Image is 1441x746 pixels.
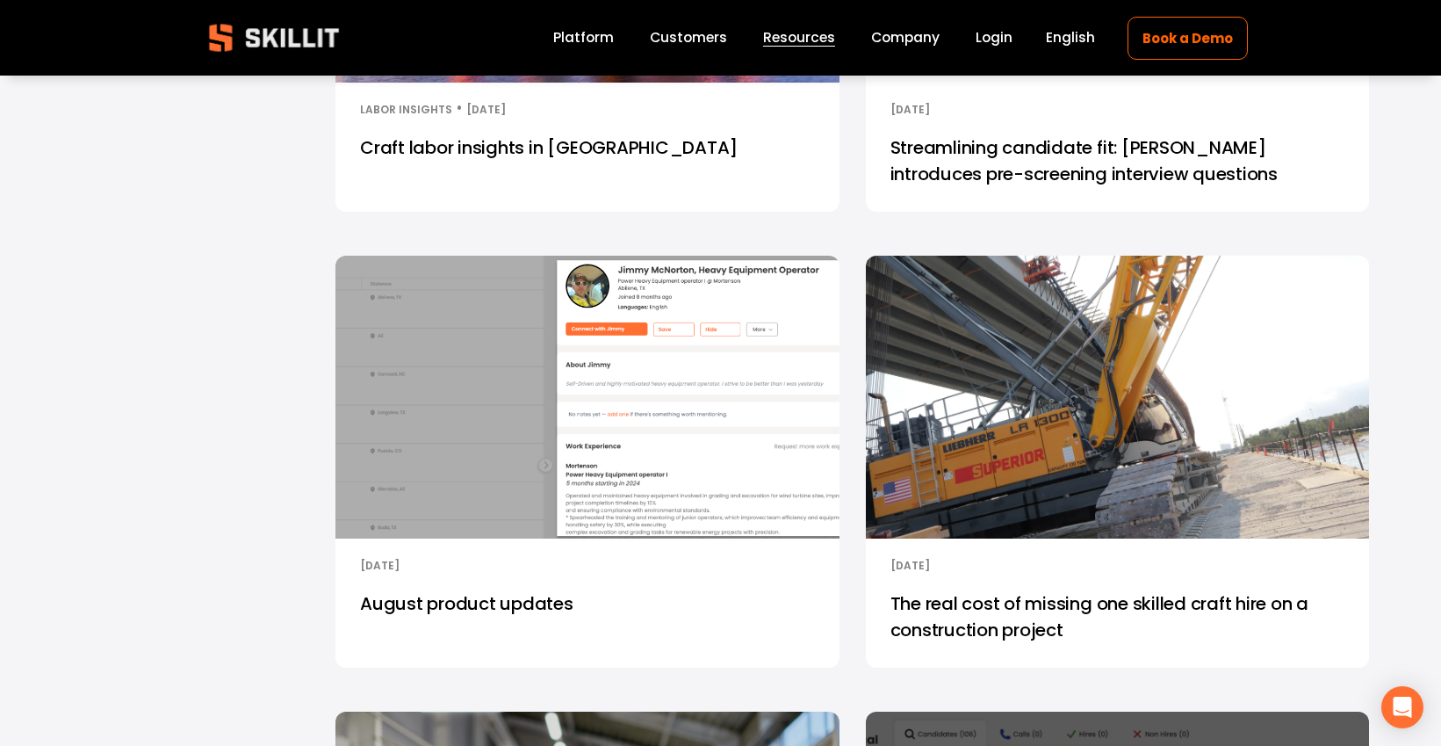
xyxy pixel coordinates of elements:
img: The real cost of missing one skilled craft hire on a construction project [863,254,1372,540]
time: [DATE] [890,102,930,117]
a: Platform [553,26,614,50]
div: Open Intercom Messenger [1381,686,1423,728]
time: [DATE] [890,558,930,573]
img: August product updates [333,254,841,540]
a: Customers [650,26,727,50]
a: folder dropdown [763,26,835,50]
a: Company [871,26,940,50]
a: Login [976,26,1012,50]
a: Book a Demo [1128,17,1247,60]
img: Skillit [194,11,354,64]
a: August product updates [335,576,839,668]
time: [DATE] [360,558,400,573]
a: Labor Insights [360,102,452,117]
span: Resources [763,27,835,47]
span: English [1046,27,1095,47]
a: Streamlining candidate fit: [PERSON_NAME] introduces pre-screening interview questions [866,120,1369,212]
a: The real cost of missing one skilled craft hire on a construction project [866,576,1369,668]
a: Craft labor insights in [GEOGRAPHIC_DATA] [335,120,839,212]
div: language picker [1046,26,1095,50]
time: [DATE] [466,102,506,117]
